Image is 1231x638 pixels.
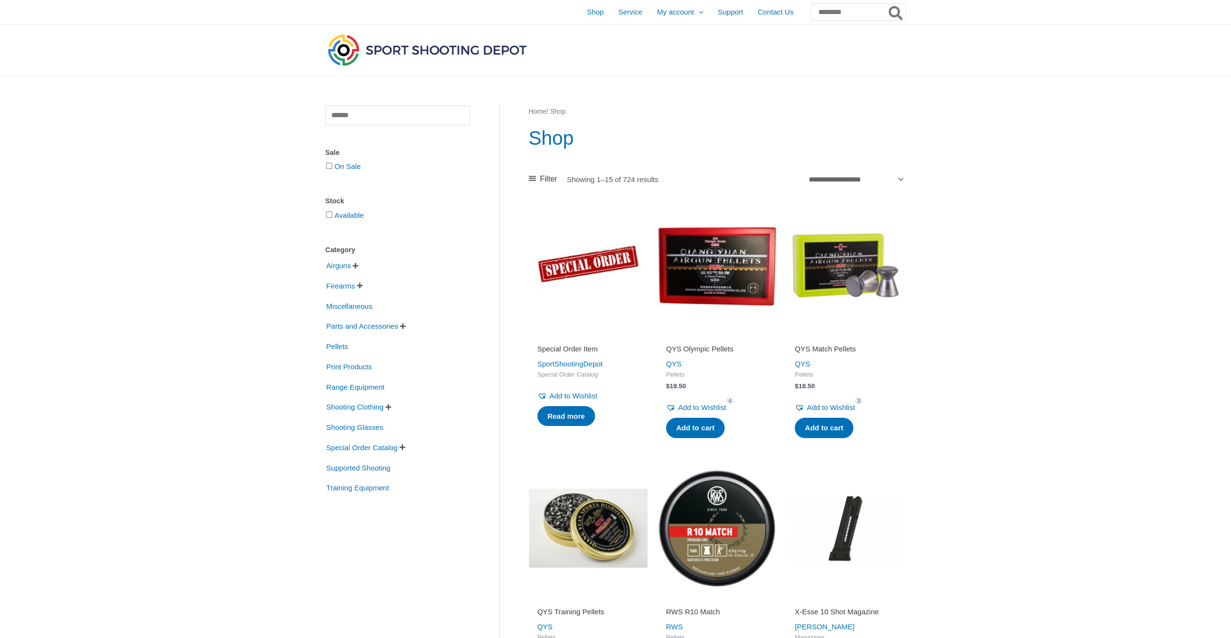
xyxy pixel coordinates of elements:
a: Add to Wishlist [666,401,726,414]
h1: Shop [529,124,905,152]
div: Sale [326,146,470,160]
span: Supported Shooting [326,460,392,476]
span: Firearms [326,278,356,294]
a: Shooting Glasses [326,423,385,431]
span: Pellets [795,371,896,379]
h2: QYS Training Pellets [537,607,639,617]
span: Special Order Catalog [326,440,399,456]
span:  [400,323,406,330]
img: Sport Shooting Depot [326,32,529,68]
a: QYS [666,360,682,368]
a: Airguns [326,261,352,269]
a: Special Order Item [537,344,639,357]
bdi: 18.50 [795,382,815,390]
img: QYS Olympic Pellets [657,206,776,325]
input: On Sale [326,163,332,169]
span: Range Equipment [326,379,386,395]
iframe: Customer reviews powered by Trustpilot [795,593,896,605]
iframe: Customer reviews powered by Trustpilot [795,331,896,342]
a: QYS Training Pellets [537,607,639,620]
img: RWS R10 Match [657,469,776,588]
a: Add to cart: “QYS Olympic Pellets” [666,418,725,438]
span: Training Equipment [326,480,390,496]
bdi: 19.50 [666,382,686,390]
a: SportShootingDepot [537,360,603,368]
h2: X-Esse 10 Shot Magazine [795,607,896,617]
div: Category [326,243,470,257]
iframe: Customer reviews powered by Trustpilot [666,593,768,605]
span: Pellets [666,371,768,379]
span: Add to Wishlist [807,403,855,411]
a: Add to Wishlist [537,389,597,403]
nav: Breadcrumb [529,106,905,118]
a: RWS [666,623,683,631]
iframe: Customer reviews powered by Trustpilot [666,331,768,342]
span: Add to Wishlist [549,392,597,400]
a: Parts and Accessories [326,321,399,330]
a: Filter [529,172,557,186]
span: Print Products [326,359,373,375]
a: Training Equipment [326,483,390,491]
a: Add to Wishlist [795,401,855,414]
a: RWS R10 Match [666,607,768,620]
img: Special Order Item [529,206,648,325]
a: QYS Olympic Pellets [666,344,768,357]
a: Shooting Clothing [326,402,385,410]
a: On Sale [335,162,361,170]
span:  [357,282,363,289]
span: Airguns [326,258,352,274]
a: Available [335,211,364,219]
span: Shooting Glasses [326,419,385,436]
a: Read more about “Special Order Item” [537,406,595,426]
span:  [386,404,391,410]
a: Miscellaneous [326,301,373,309]
span: Special Order Catalog [537,371,639,379]
span:  [400,444,405,451]
a: Home [529,108,547,115]
span: $ [795,382,799,390]
span: Miscellaneous [326,298,373,315]
span: $ [666,382,670,390]
img: X-Esse 10 Shot Magazine [786,469,905,588]
a: Special Order Catalog [326,443,399,451]
span: 4 [726,397,734,405]
img: QYS Match Pellets [786,206,905,325]
select: Shop order [805,171,905,187]
a: Print Products [326,362,373,370]
span:  [353,262,358,269]
p: Showing 1–15 of 724 results [567,176,658,183]
a: Range Equipment [326,382,386,390]
h2: QYS Match Pellets [795,344,896,354]
a: Firearms [326,281,356,289]
a: QYS [537,623,553,631]
div: Stock [326,194,470,208]
iframe: Customer reviews powered by Trustpilot [537,331,639,342]
span: Add to Wishlist [678,403,726,411]
span: Filter [540,172,557,186]
a: Pellets [326,342,349,350]
iframe: Customer reviews powered by Trustpilot [537,593,639,605]
span: 3 [855,397,862,405]
a: Supported Shooting [326,463,392,471]
h2: QYS Olympic Pellets [666,344,768,354]
input: Available [326,212,332,218]
span: Shooting Clothing [326,399,385,415]
a: [PERSON_NAME] [795,623,854,631]
a: QYS [795,360,810,368]
span: Parts and Accessories [326,318,399,334]
a: Add to cart: “QYS Match Pellets” [795,418,853,438]
a: X-Esse 10 Shot Magazine [795,607,896,620]
span: Pellets [326,338,349,355]
h2: RWS R10 Match [666,607,768,617]
img: QYS Training Pellets [529,469,648,588]
button: Search [887,4,905,20]
a: QYS Match Pellets [795,344,896,357]
h2: Special Order Item [537,344,639,354]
